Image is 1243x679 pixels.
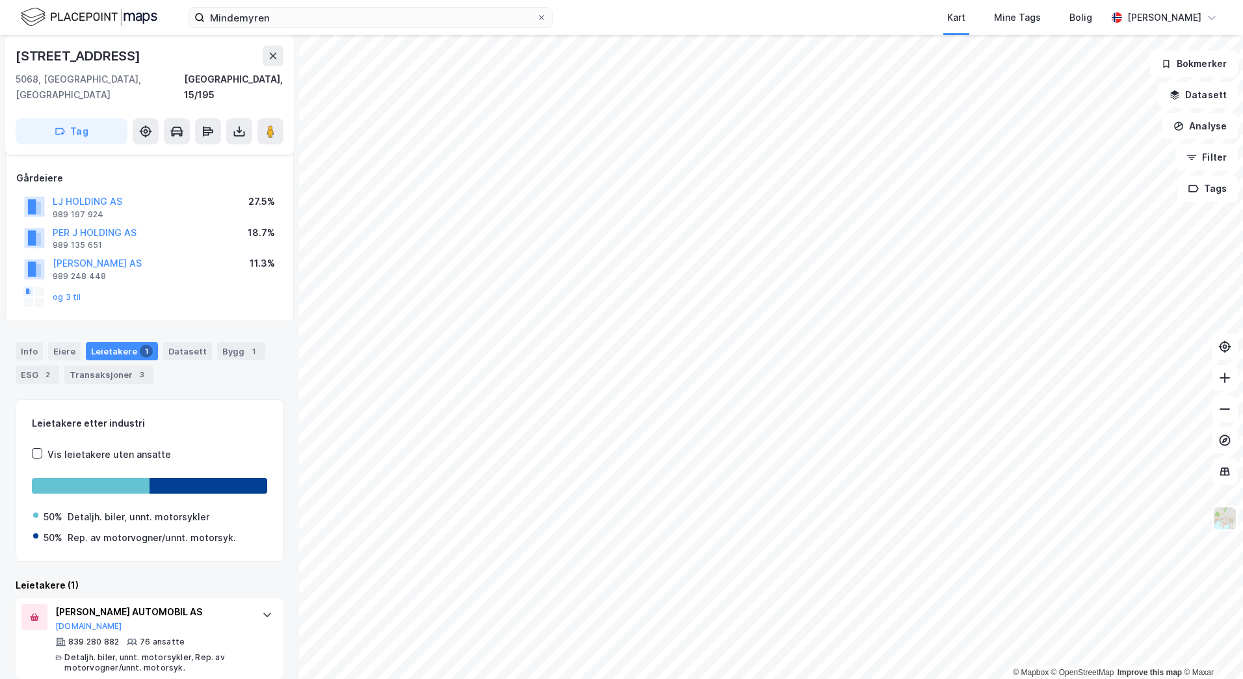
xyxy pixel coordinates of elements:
[53,209,103,220] div: 989 197 924
[1178,617,1243,679] div: Kontrollprogram for chat
[947,10,965,25] div: Kart
[16,342,43,360] div: Info
[68,530,236,546] div: Rep. av motorvogner/unnt. motorsyk.
[55,621,122,632] button: [DOMAIN_NAME]
[16,170,283,186] div: Gårdeiere
[16,46,143,66] div: [STREET_ADDRESS]
[44,530,62,546] div: 50%
[1051,668,1114,677] a: OpenStreetMap
[47,447,171,462] div: Vis leietakere uten ansatte
[1069,10,1092,25] div: Bolig
[184,72,283,103] div: [GEOGRAPHIC_DATA], 15/195
[135,368,148,381] div: 3
[248,194,275,209] div: 27.5%
[1150,51,1238,77] button: Bokmerker
[55,604,249,620] div: [PERSON_NAME] AUTOMOBIL AS
[1177,176,1238,202] button: Tags
[64,366,153,384] div: Transaksjoner
[32,416,267,431] div: Leietakere etter industri
[16,72,184,103] div: 5068, [GEOGRAPHIC_DATA], [GEOGRAPHIC_DATA]
[1212,506,1237,531] img: Z
[68,637,119,647] div: 839 280 882
[140,345,153,358] div: 1
[1162,113,1238,139] button: Analyse
[16,118,127,144] button: Tag
[53,271,106,282] div: 989 248 448
[1013,668,1049,677] a: Mapbox
[205,8,536,27] input: Søk på adresse, matrikkel, gårdeiere, leietakere eller personer
[21,6,157,29] img: logo.f888ab2527a4732fd821a326f86c7f29.svg
[48,342,81,360] div: Eiere
[44,509,62,525] div: 50%
[1127,10,1201,25] div: [PERSON_NAME]
[217,342,265,360] div: Bygg
[163,342,212,360] div: Datasett
[64,652,249,673] div: Detaljh. biler, unnt. motorsykler, Rep. av motorvogner/unnt. motorsyk.
[68,509,209,525] div: Detaljh. biler, unnt. motorsykler
[1175,144,1238,170] button: Filter
[16,578,283,593] div: Leietakere (1)
[1158,82,1238,108] button: Datasett
[86,342,158,360] div: Leietakere
[248,225,275,241] div: 18.7%
[53,240,102,250] div: 989 135 651
[250,256,275,271] div: 11.3%
[1118,668,1182,677] a: Improve this map
[41,368,54,381] div: 2
[247,345,260,358] div: 1
[994,10,1041,25] div: Mine Tags
[140,637,185,647] div: 76 ansatte
[16,366,59,384] div: ESG
[1178,617,1243,679] iframe: Chat Widget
